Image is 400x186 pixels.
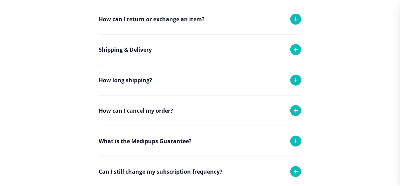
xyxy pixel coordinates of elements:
p: How can I return or exchange an item? [99,15,205,23]
p: Can I still change my subscription frequency? [99,168,223,176]
p: How long shipping? [99,76,153,84]
p: What is the Medipups Guarantee? [99,137,192,145]
div: Any refund request and cancellation are subject to approval and turn around time is 24-48 hours. ... [99,126,301,186]
div: Each order takes 1-2 business days to be delivered. [99,95,301,123]
p: How can I cancel my order? [99,107,173,115]
p: Shipping & Delivery [99,46,152,54]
